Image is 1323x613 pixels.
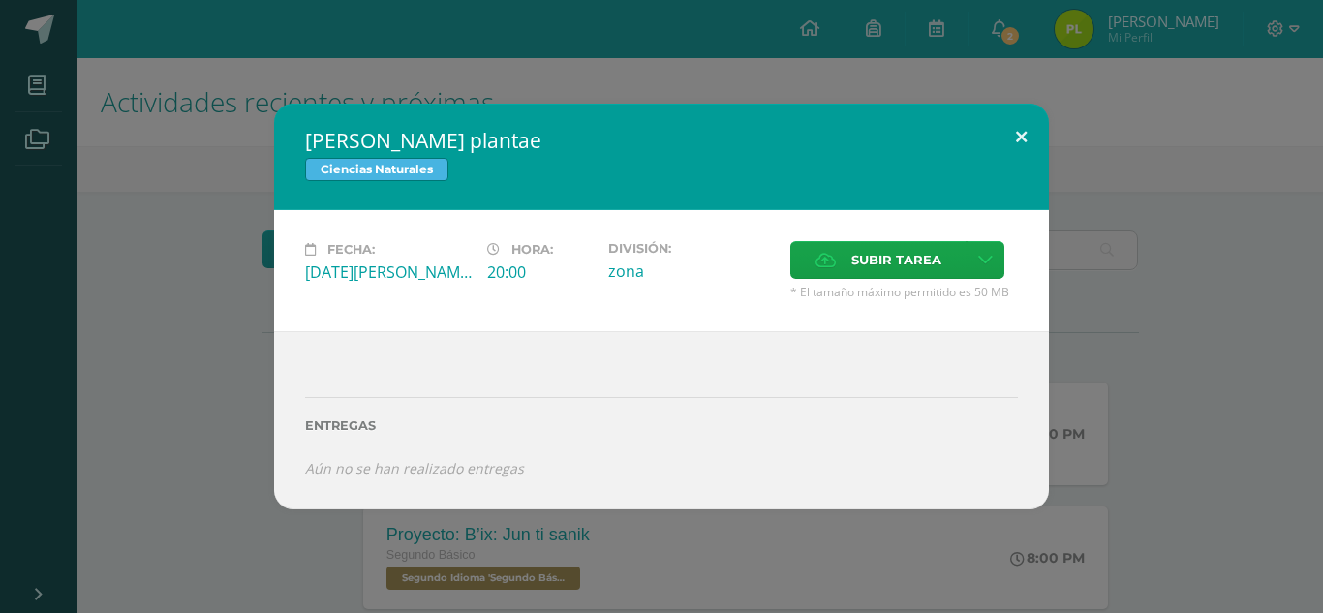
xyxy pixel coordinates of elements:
span: Ciencias Naturales [305,158,448,181]
span: Hora: [511,242,553,257]
div: [DATE][PERSON_NAME] [305,261,472,283]
span: Subir tarea [851,242,941,278]
label: Entregas [305,418,1018,433]
div: zona [608,261,775,282]
span: Fecha: [327,242,375,257]
button: Close (Esc) [994,104,1049,169]
i: Aún no se han realizado entregas [305,459,524,477]
label: División: [608,241,775,256]
span: * El tamaño máximo permitido es 50 MB [790,284,1018,300]
h2: [PERSON_NAME] plantae [305,127,1018,154]
div: 20:00 [487,261,593,283]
